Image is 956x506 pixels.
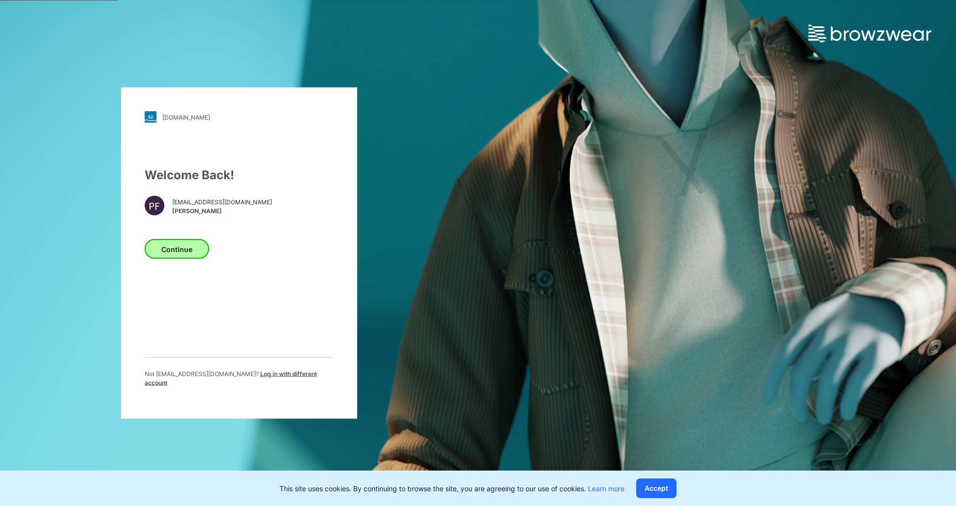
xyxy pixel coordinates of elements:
[636,478,677,498] button: Accept
[808,25,931,42] img: browzwear-logo.e42bd6dac1945053ebaf764b6aa21510.svg
[588,484,624,493] a: Learn more
[145,196,164,216] div: PF
[145,239,209,259] button: Continue
[172,197,272,206] span: [EMAIL_ADDRESS][DOMAIN_NAME]
[172,206,272,215] span: [PERSON_NAME]
[145,370,334,387] p: Not [EMAIL_ADDRESS][DOMAIN_NAME] ?
[145,166,334,184] div: Welcome Back!
[145,111,334,123] a: [DOMAIN_NAME]
[162,113,210,121] div: [DOMAIN_NAME]
[279,483,624,494] p: This site uses cookies. By continuing to browse the site, you are agreeing to our use of cookies.
[145,111,156,123] img: stylezone-logo.562084cfcfab977791bfbf7441f1a819.svg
